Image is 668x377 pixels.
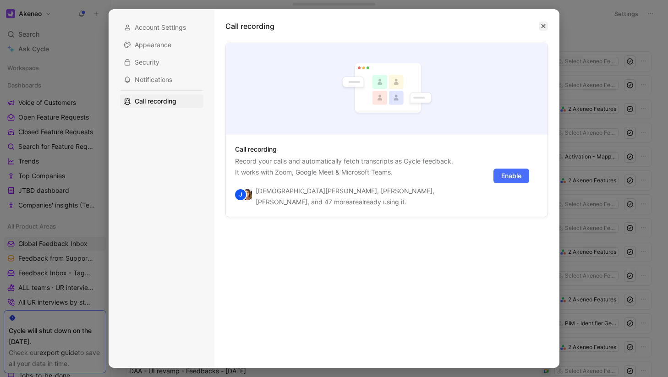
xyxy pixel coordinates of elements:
[135,40,171,49] span: Appearance
[501,170,521,181] span: Enable
[242,189,253,200] img: avatar
[120,38,203,52] div: Appearance
[235,189,246,200] div: J
[120,94,203,108] div: Call recording
[256,186,482,208] div: [DEMOGRAPHIC_DATA][PERSON_NAME], [PERSON_NAME], [PERSON_NAME], and 47 more are already using it.
[135,58,159,67] span: Security
[120,21,203,34] div: Account Settings
[225,21,274,32] h1: Call recording
[135,75,172,84] span: Notifications
[235,156,482,178] p: Record your calls and automatically fetch transcripts as Cycle feedback. It works with Zoom, Goog...
[120,55,203,69] div: Security
[235,144,482,155] h3: Call recording
[493,169,529,183] button: Enable
[135,97,176,106] span: Call recording
[120,73,203,87] div: Notifications
[135,23,186,32] span: Account Settings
